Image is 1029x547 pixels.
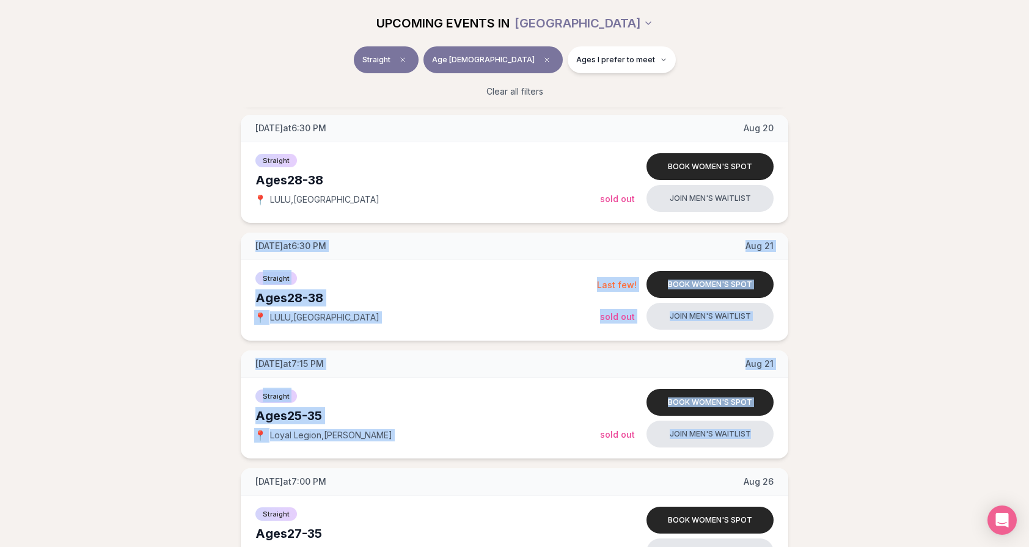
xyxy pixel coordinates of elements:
[646,271,774,298] button: Book women's spot
[255,154,297,167] span: Straight
[255,430,265,440] span: 📍
[255,389,297,403] span: Straight
[987,505,1017,535] div: Open Intercom Messenger
[600,429,635,440] span: Sold Out
[646,153,774,180] button: Book women's spot
[255,195,265,205] span: 📍
[255,407,600,424] div: Ages 25-35
[744,476,774,488] span: Aug 26
[597,280,637,290] span: Last few!
[479,78,551,105] button: Clear all filters
[395,53,410,67] span: Clear event type filter
[423,46,563,73] button: Age [DEMOGRAPHIC_DATA]Clear age
[270,429,392,441] span: Loyal Legion , [PERSON_NAME]
[255,313,265,322] span: 📍
[540,53,554,67] span: Clear age
[270,311,379,324] span: LULU , [GEOGRAPHIC_DATA]
[255,289,597,306] div: Ages 28-38
[255,525,600,542] div: Ages 27-35
[514,10,653,37] button: [GEOGRAPHIC_DATA]
[255,240,326,252] span: [DATE] at 6:30 PM
[568,46,676,73] button: Ages I prefer to meet
[255,272,297,285] span: Straight
[362,55,390,65] span: Straight
[255,476,326,488] span: [DATE] at 7:00 PM
[646,507,774,534] button: Book women's spot
[576,55,655,65] span: Ages I prefer to meet
[432,55,535,65] span: Age [DEMOGRAPHIC_DATA]
[376,15,510,32] span: UPCOMING EVENTS IN
[745,358,774,370] span: Aug 21
[745,240,774,252] span: Aug 21
[646,389,774,416] button: Book women's spot
[646,303,774,330] button: Join men's waitlist
[646,185,774,212] button: Join men's waitlist
[600,311,635,322] span: Sold Out
[255,507,297,521] span: Straight
[646,421,774,447] button: Join men's waitlist
[744,122,774,134] span: Aug 20
[255,358,324,370] span: [DATE] at 7:15 PM
[600,194,635,204] span: Sold Out
[255,122,326,134] span: [DATE] at 6:30 PM
[255,172,600,189] div: Ages 28-38
[270,194,379,206] span: LULU , [GEOGRAPHIC_DATA]
[354,46,419,73] button: StraightClear event type filter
